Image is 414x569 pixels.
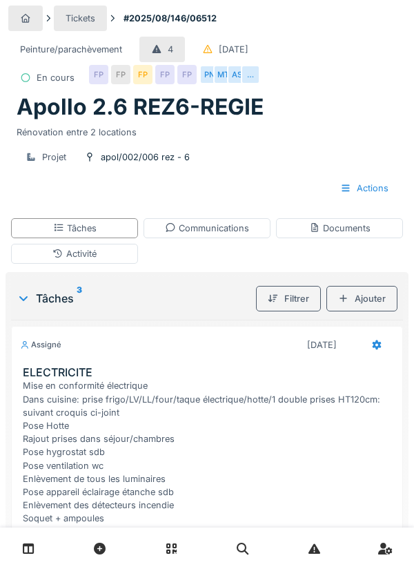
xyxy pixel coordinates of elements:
div: Rénovation entre 2 locations [17,120,397,139]
div: MT [213,65,233,84]
div: Communications [165,222,249,235]
div: … [241,65,260,84]
div: Tâches [17,290,250,307]
sup: 3 [77,290,82,307]
h3: ELECTRICITE [23,366,397,379]
div: 4 [168,43,173,56]
div: Ajouter [326,286,397,311]
div: Projet [42,151,66,164]
div: apol/002/006 rez - 6 [101,151,190,164]
div: Tâches [53,222,97,235]
div: Peinture/parachèvement [20,43,122,56]
h1: Apollo 2.6 REZ6-REGIE [17,94,264,120]
div: Activité [52,247,97,260]
div: Assigné [20,339,61,351]
div: FP [155,65,175,84]
div: FP [111,65,130,84]
div: Filtrer [256,286,321,311]
div: En cours [37,71,75,84]
div: Mise en conformité électrique Dans cuisine: prise frigo/LV/LL/four/taque électrique/hotte/1 doubl... [23,379,397,538]
div: [DATE] [219,43,248,56]
div: PN [199,65,219,84]
div: Tickets [66,12,95,25]
strong: #2025/08/146/06512 [118,12,222,25]
div: Actions [328,175,400,201]
div: FP [177,65,197,84]
div: FP [89,65,108,84]
div: AS [227,65,246,84]
div: Documents [309,222,371,235]
div: [DATE] [307,338,337,351]
div: FP [133,65,152,84]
